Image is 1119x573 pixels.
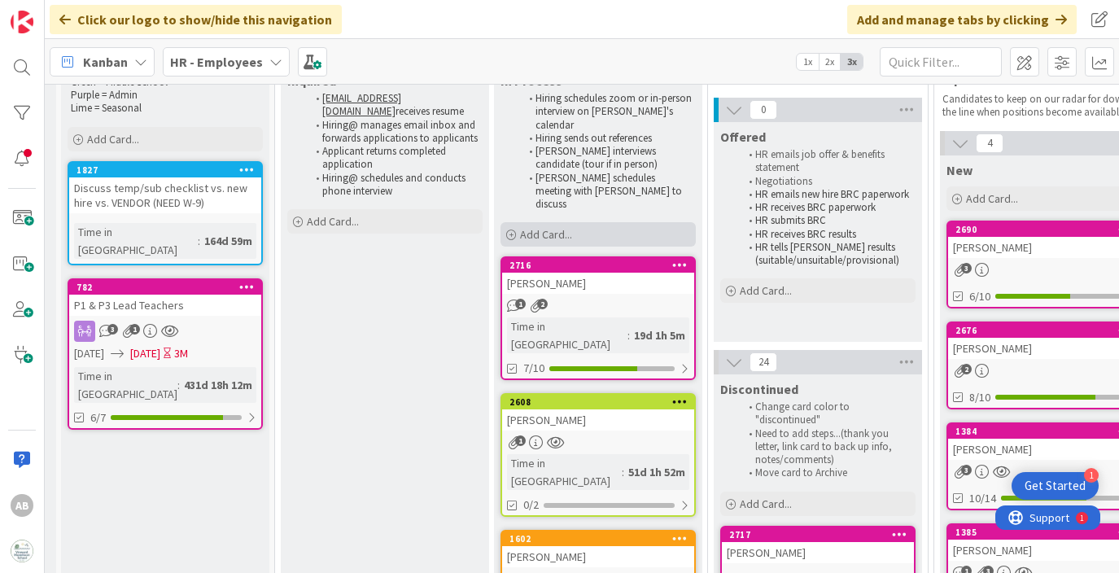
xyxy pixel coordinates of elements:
[976,133,1003,153] span: 4
[170,54,263,70] b: HR - Employees
[755,187,909,201] span: HR emails new hire BRC paperwork
[180,376,256,394] div: 431d 18h 12m
[34,2,74,22] span: Support
[750,100,777,120] span: 0
[946,162,973,178] span: New
[85,7,89,20] div: 1
[535,144,658,171] span: [PERSON_NAME] interviews candidate (tour if in person)
[50,5,342,34] div: Click our logo to show/hide this navigation
[130,345,160,362] span: [DATE]
[841,54,863,70] span: 3x
[755,213,826,227] span: HR submits BRC
[740,496,792,511] span: Add Card...
[961,263,972,273] span: 3
[69,177,261,213] div: Discuss temp/sub checklist vs. new hire vs. VENDOR (NEED W-9)
[69,280,261,295] div: 782
[961,465,972,475] span: 3
[535,131,652,145] span: Hiring sends out references
[69,163,261,213] div: 1827Discuss temp/sub checklist vs. new hire vs. VENDOR (NEED W-9)
[69,163,261,177] div: 1827
[107,324,118,335] span: 3
[966,191,1018,206] span: Add Card...
[969,389,990,406] span: 8/10
[500,256,696,380] a: 2716[PERSON_NAME]Time in [GEOGRAPHIC_DATA]:19d 1h 5m7/10
[740,427,913,467] li: Need to add steps...(thank you letter, link card to back up info, notes/comments)
[969,490,996,507] span: 10/14
[11,494,33,517] div: AB
[177,376,180,394] span: :
[535,171,684,212] span: [PERSON_NAME] schedules meeting with [PERSON_NAME] to discuss
[198,232,200,250] span: :
[535,91,694,132] span: Hiring schedules zoom or in-person interview on [PERSON_NAME]'s calendar
[500,393,696,517] a: 2608[PERSON_NAME]Time in [GEOGRAPHIC_DATA]:51d 1h 52m0/2
[69,295,261,316] div: P1 & P3 Lead Teachers
[174,345,188,362] div: 3M
[722,527,914,563] div: 2717[PERSON_NAME]
[129,324,140,335] span: 1
[502,395,694,431] div: 2608[PERSON_NAME]
[622,463,624,481] span: :
[74,345,104,362] span: [DATE]
[722,527,914,542] div: 2717
[68,161,263,265] a: 1827Discuss temp/sub checklist vs. new hire vs. VENDOR (NEED W-9)Time in [GEOGRAPHIC_DATA]:164d 59m
[76,282,261,293] div: 782
[502,531,694,546] div: 1602
[307,214,359,229] span: Add Card...
[90,409,106,426] span: 6/7
[502,546,694,567] div: [PERSON_NAME]
[509,533,694,545] div: 1602
[11,540,33,562] img: avatar
[509,396,694,408] div: 2608
[322,171,468,198] span: Hiring@ schedules and conducts phone interview
[722,542,914,563] div: [PERSON_NAME]
[74,223,198,259] div: Time in [GEOGRAPHIC_DATA]
[502,395,694,409] div: 2608
[847,5,1077,34] div: Add and manage tabs by clicking
[523,496,539,514] span: 0/2
[1084,468,1099,483] div: 1
[502,273,694,294] div: [PERSON_NAME]
[322,91,401,118] a: [EMAIL_ADDRESS][DOMAIN_NAME]
[537,299,548,309] span: 2
[819,54,841,70] span: 2x
[523,360,544,377] span: 7/10
[71,101,142,115] span: Lime = Seasonal
[71,88,138,102] span: Purple = Admin
[74,367,177,403] div: Time in [GEOGRAPHIC_DATA]
[755,227,856,241] span: HR receives BRC results
[740,283,792,298] span: Add Card...
[624,463,689,481] div: 51d 1h 52m
[396,104,464,118] span: receives resume
[755,240,899,267] span: HR tells [PERSON_NAME] results (suitable/unsuitable/provisional)
[720,129,766,145] span: Offered
[322,144,448,171] span: Applicant returns completed application
[502,258,694,294] div: 2716[PERSON_NAME]
[720,381,798,397] span: Discontinued
[507,454,622,490] div: Time in [GEOGRAPHIC_DATA]
[502,258,694,273] div: 2716
[729,529,914,540] div: 2717
[1012,472,1099,500] div: Open Get Started checklist, remaining modules: 1
[630,326,689,344] div: 19d 1h 5m
[969,288,990,305] span: 6/10
[11,11,33,33] img: Visit kanbanzone.com
[880,47,1002,77] input: Quick Filter...
[322,118,478,145] span: Hiring@ manages email inbox and forwards applications to applicants
[797,54,819,70] span: 1x
[740,466,913,479] li: Move card to Archive
[200,232,256,250] div: 164d 59m
[515,435,526,446] span: 1
[515,299,526,309] span: 1
[961,364,972,374] span: 2
[69,280,261,316] div: 782P1 & P3 Lead Teachers
[76,164,261,176] div: 1827
[502,409,694,431] div: [PERSON_NAME]
[507,317,627,353] div: Time in [GEOGRAPHIC_DATA]
[755,200,876,214] span: HR receives BRC paperwork
[627,326,630,344] span: :
[520,227,572,242] span: Add Card...
[509,260,694,271] div: 2716
[502,531,694,567] div: 1602[PERSON_NAME]
[750,352,777,372] span: 24
[87,132,139,147] span: Add Card...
